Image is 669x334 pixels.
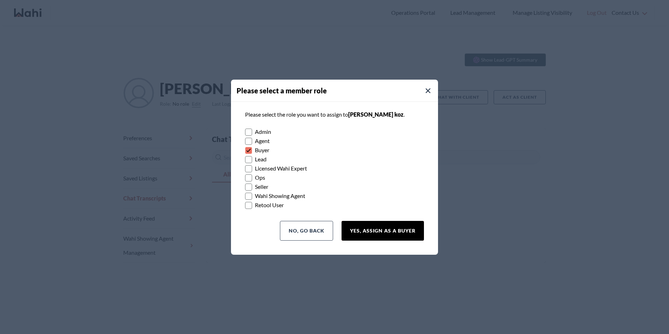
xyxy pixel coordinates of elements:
[424,87,432,95] button: Close Modal
[348,111,404,118] span: [PERSON_NAME] koz
[245,127,424,136] label: Admin
[245,182,424,191] label: Seller
[245,146,424,155] label: Buyer
[245,110,424,119] p: Please select the role you want to assign to .
[280,221,333,241] button: No, Go Back
[245,155,424,164] label: Lead
[245,164,424,173] label: Licensed Wahi Expert
[245,200,424,210] label: Retool User
[245,191,424,200] label: Wahi Showing Agent
[237,85,438,96] h4: Please select a member role
[245,173,424,182] label: Ops
[245,136,424,146] label: Agent
[342,221,424,241] button: Yes, Assign as a Buyer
